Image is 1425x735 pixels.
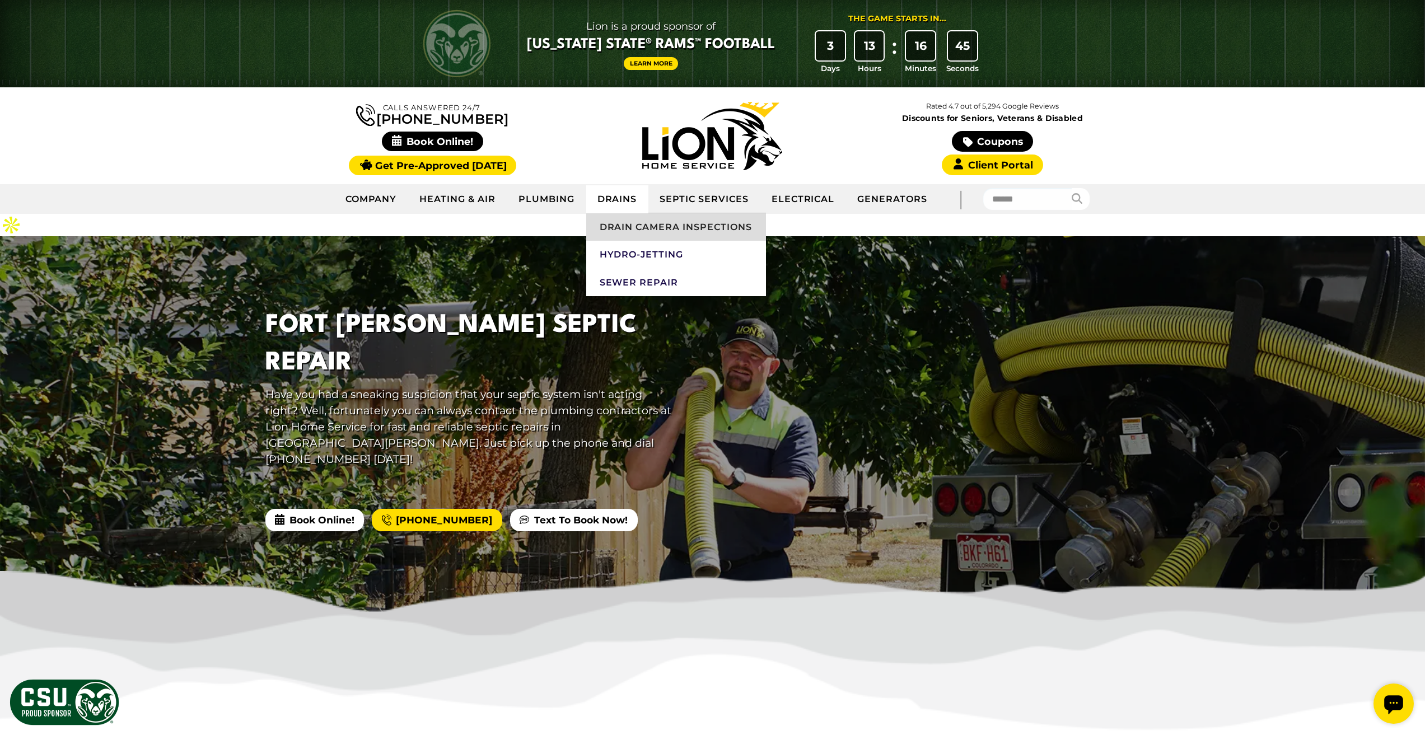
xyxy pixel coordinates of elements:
[760,185,847,213] a: Electrical
[642,102,782,170] img: Lion Home Service
[948,31,977,60] div: 45
[265,386,673,467] p: Have you had a sneaking suspicion that your septic system isn't acting right? Well, fortunately y...
[858,63,881,74] span: Hours
[821,63,840,74] span: Days
[334,185,409,213] a: Company
[586,241,766,269] a: Hydro-Jetting
[906,31,935,60] div: 16
[852,100,1132,113] p: Rated 4.7 out of 5,294 Google Reviews
[846,185,938,213] a: Generators
[942,155,1043,175] a: Client Portal
[855,31,884,60] div: 13
[889,31,900,74] div: :
[816,31,845,60] div: 3
[356,102,508,126] a: [PHONE_NUMBER]
[4,4,45,45] div: Open chat widget
[586,269,766,297] a: Sewer Repair
[408,185,507,213] a: Heating & Air
[265,509,364,531] span: Book Online!
[507,185,586,213] a: Plumbing
[423,10,490,77] img: CSU Rams logo
[8,678,120,727] img: CSU Sponsor Badge
[586,185,649,213] a: Drains
[946,63,979,74] span: Seconds
[265,307,673,382] h1: Fort [PERSON_NAME] Septic Repair
[848,13,946,25] div: The Game Starts in...
[586,213,766,241] a: Drain Camera Inspections
[648,185,760,213] a: Septic Services
[382,132,483,151] span: Book Online!
[938,184,983,214] div: |
[349,156,516,175] a: Get Pre-Approved [DATE]
[527,17,775,35] span: Lion is a proud sponsor of
[624,57,679,70] a: Learn More
[855,114,1130,122] span: Discounts for Seniors, Veterans & Disabled
[905,63,936,74] span: Minutes
[952,131,1032,152] a: Coupons
[372,509,502,531] a: [PHONE_NUMBER]
[510,509,637,531] a: Text To Book Now!
[527,35,775,54] span: [US_STATE] State® Rams™ Football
